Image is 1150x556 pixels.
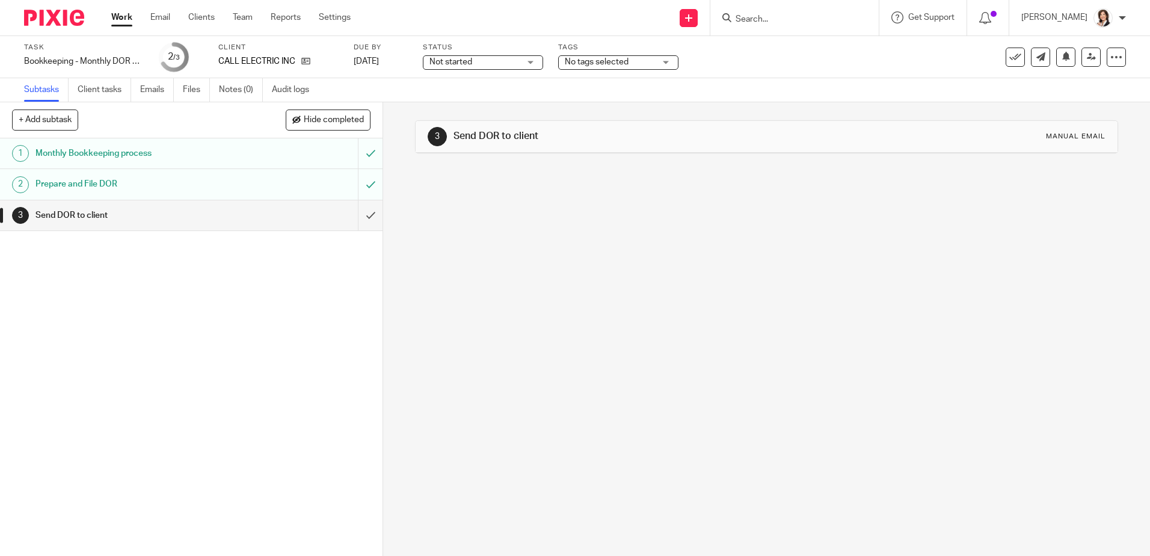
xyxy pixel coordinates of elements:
div: 2 [12,176,29,193]
div: Bookkeeping - Monthly DOR & bank access - CALL ELECTRIC INC (cloned 13:54:22) [24,55,144,67]
div: 2 [168,50,180,64]
div: Bookkeeping - Monthly DOR &amp; bank access - CALL ELECTRIC INC (cloned 13:54:22) [24,55,144,67]
span: Get Support [908,13,955,22]
a: Team [233,11,253,23]
a: Clients [188,11,215,23]
a: Send new email to CALL ELECTRIC INC [1031,48,1050,67]
label: Tags [558,43,678,52]
span: Hide completed [304,116,364,125]
label: Client [218,43,339,52]
button: + Add subtask [12,110,78,130]
div: Manual email [1046,132,1105,141]
p: [PERSON_NAME] [1021,11,1087,23]
i: Open client page [301,57,310,66]
h1: Monthly Bookkeeping process [35,144,242,162]
p: CALL ELECTRIC INC [218,55,295,67]
a: Client tasks [78,78,131,102]
label: Due by [354,43,408,52]
a: Work [111,11,132,23]
div: 3 [12,207,29,224]
label: Status [423,43,543,52]
img: BW%20Website%203%20-%20square.jpg [1093,8,1113,28]
img: Pixie [24,10,84,26]
div: Mark as to do [358,169,383,199]
div: Mark as to do [358,138,383,168]
a: Files [183,78,210,102]
div: 3 [428,127,447,146]
span: No tags selected [565,58,629,66]
a: Email [150,11,170,23]
a: Notes (0) [219,78,263,102]
a: Reassign task [1081,48,1101,67]
a: Audit logs [272,78,318,102]
button: Hide completed [286,110,371,130]
h1: Send DOR to client [35,206,242,224]
h1: Prepare and File DOR [35,175,242,193]
a: Reports [271,11,301,23]
label: Task [24,43,144,52]
button: Snooze task [1056,48,1075,67]
span: Not started [429,58,472,66]
h1: Send DOR to client [454,130,792,143]
input: Search [734,14,843,25]
div: 1 [12,145,29,162]
small: /3 [173,54,180,61]
div: Mark as done [358,200,383,230]
span: [DATE] [354,57,379,66]
a: Subtasks [24,78,69,102]
a: Emails [140,78,174,102]
a: Settings [319,11,351,23]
